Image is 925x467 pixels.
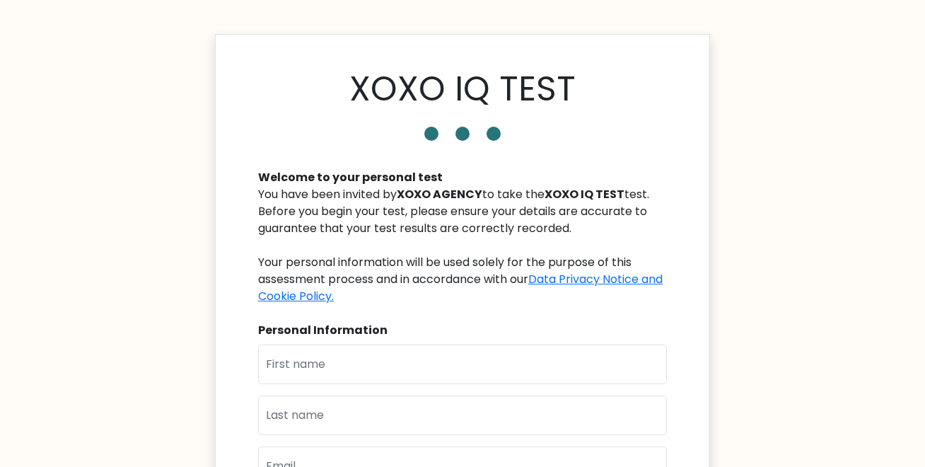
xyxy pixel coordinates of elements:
a: Data Privacy Notice and Cookie Policy. [258,271,663,304]
b: XOXO IQ TEST [545,186,624,202]
input: First name [258,345,667,384]
div: Personal Information [258,322,667,339]
div: Welcome to your personal test [258,169,667,186]
h1: XOXO IQ TEST [349,69,576,110]
b: XOXO AGENCY [397,186,482,202]
div: You have been invited by to take the test. Before you begin your test, please ensure your details... [258,186,667,305]
input: Last name [258,396,667,435]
